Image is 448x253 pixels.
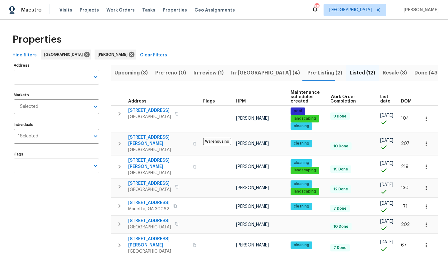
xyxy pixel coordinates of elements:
span: 67 [401,243,407,247]
span: pool [291,108,305,114]
button: Clear Filters [138,50,170,61]
span: In-review (1) [194,69,224,77]
span: Maestro [21,7,42,13]
span: cleaning [291,242,312,248]
span: 1 Selected [18,134,38,139]
span: 10 Done [331,144,351,149]
span: [GEOGRAPHIC_DATA] [128,187,171,193]
span: Warehousing [203,138,231,145]
span: Marietta, GA 30062 [128,206,170,212]
span: [STREET_ADDRESS] [128,107,171,114]
span: [PERSON_NAME] [236,222,269,227]
label: Individuals [14,123,99,126]
span: Visits [59,7,72,13]
button: Open [91,161,100,170]
span: [GEOGRAPHIC_DATA] [128,224,171,230]
span: Resale (3) [383,69,407,77]
span: [DATE] [380,201,393,206]
div: 85 [315,4,319,10]
span: [PERSON_NAME] [236,141,269,146]
button: Hide filters [10,50,39,61]
div: [PERSON_NAME] [95,50,136,60]
span: Properties [163,7,187,13]
span: Done (43) [414,69,439,77]
span: Properties [12,36,62,43]
span: 7 Done [331,245,349,251]
span: [DATE] [380,161,393,166]
span: [GEOGRAPHIC_DATA] [44,51,85,58]
span: cleaning [291,204,312,209]
span: [PERSON_NAME] [236,204,269,209]
span: [PERSON_NAME] [236,243,269,247]
span: In-[GEOGRAPHIC_DATA] (4) [231,69,300,77]
span: cleaning [291,141,312,146]
span: [GEOGRAPHIC_DATA] [329,7,372,13]
span: [STREET_ADDRESS][PERSON_NAME] [128,236,189,248]
span: Pre-reno (0) [155,69,186,77]
span: Flags [203,99,215,103]
span: 19 Done [331,167,351,172]
span: 1 Selected [18,104,38,109]
span: 10 Done [331,224,351,229]
span: Hide filters [12,51,37,59]
span: Work Orders [106,7,135,13]
span: [PERSON_NAME] [98,51,130,58]
span: DOM [401,99,412,103]
span: landscaping [291,116,319,121]
span: 202 [401,222,410,227]
span: cleaning [291,181,312,187]
span: 130 [401,186,408,190]
span: [PERSON_NAME] [401,7,439,13]
span: 171 [401,204,408,209]
span: 9 Done [331,114,349,119]
span: Work Order Completion [330,95,370,103]
button: Open [91,73,100,81]
span: [STREET_ADDRESS][PERSON_NAME] [128,157,189,170]
span: landscaping [291,189,319,194]
span: Projects [80,7,99,13]
label: Flags [14,152,99,156]
span: [DATE] [380,219,393,224]
span: [STREET_ADDRESS][PERSON_NAME] [128,134,189,147]
span: 104 [401,116,409,121]
span: Upcoming (3) [114,69,148,77]
div: [GEOGRAPHIC_DATA] [41,50,91,60]
span: cleaning [291,160,312,165]
span: Clear Filters [140,51,167,59]
span: List date [380,95,390,103]
span: Listed (12) [350,69,375,77]
span: cleaning [291,123,312,129]
button: Open [91,132,100,141]
span: [STREET_ADDRESS] [128,218,171,224]
label: Address [14,64,99,67]
span: Address [128,99,147,103]
span: [STREET_ADDRESS] [128,200,170,206]
span: Geo Assignments [194,7,235,13]
span: 7 Done [331,206,349,211]
span: 219 [401,165,408,169]
span: Maintenance schedules created [291,90,320,103]
button: Open [91,102,100,111]
span: [PERSON_NAME] [236,165,269,169]
span: [DATE] [380,183,393,187]
span: [DATE] [380,138,393,143]
span: [STREET_ADDRESS] [128,180,171,187]
span: landscaping [291,168,319,173]
label: Markets [14,93,99,97]
span: Tasks [142,8,155,12]
span: 207 [401,141,409,146]
span: HPM [236,99,246,103]
span: 12 Done [331,187,351,192]
span: [DATE] [380,240,393,244]
span: [PERSON_NAME] [236,186,269,190]
span: [GEOGRAPHIC_DATA] [128,147,189,153]
span: [GEOGRAPHIC_DATA] [128,114,171,120]
span: [PERSON_NAME] [236,116,269,121]
span: [GEOGRAPHIC_DATA] [128,170,189,176]
span: [DATE] [380,113,393,118]
span: Pre-Listing (2) [307,69,342,77]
